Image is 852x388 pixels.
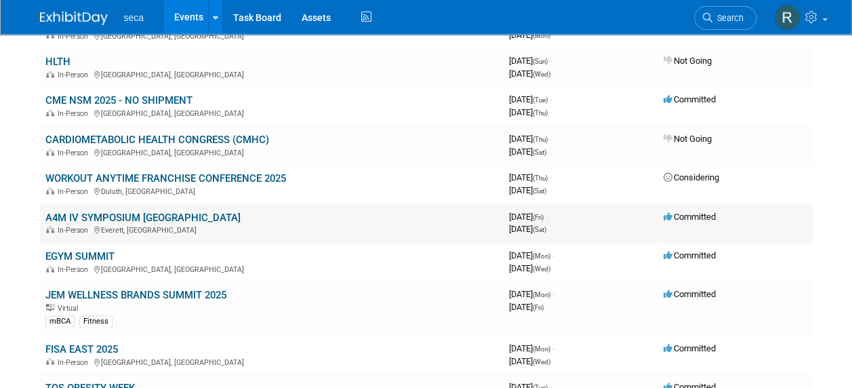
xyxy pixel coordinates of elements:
[58,265,92,274] span: In-Person
[509,30,550,40] span: [DATE]
[46,304,54,311] img: Virtual Event
[533,149,546,156] span: (Sat)
[58,187,92,196] span: In-Person
[46,149,54,155] img: In-Person Event
[45,185,498,196] div: Duluth, [GEOGRAPHIC_DATA]
[533,265,550,273] span: (Wed)
[509,289,554,299] span: [DATE]
[533,109,548,117] span: (Thu)
[533,252,550,260] span: (Mon)
[664,134,712,144] span: Not Going
[58,149,92,157] span: In-Person
[45,30,498,41] div: [GEOGRAPHIC_DATA], [GEOGRAPHIC_DATA]
[58,109,92,118] span: In-Person
[45,107,498,118] div: [GEOGRAPHIC_DATA], [GEOGRAPHIC_DATA]
[46,32,54,39] img: In-Person Event
[58,226,92,235] span: In-Person
[694,6,756,30] a: Search
[45,263,498,274] div: [GEOGRAPHIC_DATA], [GEOGRAPHIC_DATA]
[546,212,548,222] span: -
[509,172,552,182] span: [DATE]
[533,345,550,352] span: (Mon)
[664,289,716,299] span: Committed
[552,250,554,260] span: -
[509,224,546,234] span: [DATE]
[509,69,550,79] span: [DATE]
[46,71,54,77] img: In-Person Event
[45,315,75,328] div: mBCA
[712,13,744,23] span: Search
[664,56,712,66] span: Not Going
[664,250,716,260] span: Committed
[533,214,544,221] span: (Fri)
[533,96,548,104] span: (Tue)
[533,226,546,233] span: (Sat)
[533,136,548,143] span: (Thu)
[45,355,498,366] div: [GEOGRAPHIC_DATA], [GEOGRAPHIC_DATA]
[533,58,548,65] span: (Sun)
[533,304,544,311] span: (Fri)
[58,357,92,366] span: In-Person
[509,94,552,104] span: [DATE]
[45,343,118,355] a: FISA EAST 2025
[664,212,716,222] span: Committed
[79,315,113,328] div: Fitness
[58,32,92,41] span: In-Person
[550,134,552,144] span: -
[664,94,716,104] span: Committed
[58,71,92,79] span: In-Person
[46,187,54,194] img: In-Person Event
[45,94,192,106] a: CME NSM 2025 - NO SHIPMENT
[509,185,546,195] span: [DATE]
[552,343,554,353] span: -
[533,357,550,365] span: (Wed)
[46,226,54,233] img: In-Person Event
[550,94,552,104] span: -
[509,134,552,144] span: [DATE]
[45,250,115,263] a: EGYM SUMMIT
[45,56,70,68] a: HLTH
[46,265,54,272] img: In-Person Event
[45,289,226,301] a: JEM WELLNESS BRANDS SUMMIT 2025
[509,212,548,222] span: [DATE]
[550,56,552,66] span: -
[509,302,544,312] span: [DATE]
[533,32,550,39] span: (Mon)
[45,147,498,157] div: [GEOGRAPHIC_DATA], [GEOGRAPHIC_DATA]
[124,12,144,23] span: seca
[45,134,269,146] a: CARDIOMETABOLIC HEALTH CONGRESS (CMHC)
[552,289,554,299] span: -
[58,304,82,313] span: Virtual
[509,107,548,117] span: [DATE]
[509,147,546,157] span: [DATE]
[46,109,54,116] img: In-Person Event
[45,224,498,235] div: Everett, [GEOGRAPHIC_DATA]
[774,5,800,31] img: Rachel Jordan
[550,172,552,182] span: -
[509,263,550,273] span: [DATE]
[509,250,554,260] span: [DATE]
[533,174,548,182] span: (Thu)
[533,291,550,298] span: (Mon)
[45,69,498,79] div: [GEOGRAPHIC_DATA], [GEOGRAPHIC_DATA]
[40,12,108,25] img: ExhibitDay
[533,187,546,195] span: (Sat)
[46,357,54,364] img: In-Person Event
[509,355,550,366] span: [DATE]
[664,172,719,182] span: Considering
[509,56,552,66] span: [DATE]
[664,343,716,353] span: Committed
[533,71,550,78] span: (Wed)
[509,343,554,353] span: [DATE]
[45,172,286,185] a: WORKOUT ANYTIME FRANCHISE CONFERENCE 2025
[45,212,241,224] a: A4M IV SYMPOSIUM [GEOGRAPHIC_DATA]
